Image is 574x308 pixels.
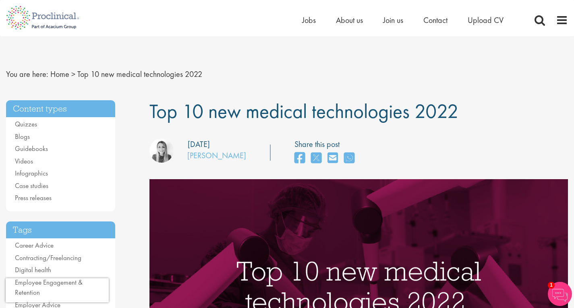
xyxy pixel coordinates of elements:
[383,15,403,25] a: Join us
[15,181,48,190] a: Case studies
[15,157,33,165] a: Videos
[6,69,48,79] span: You are here:
[548,282,555,289] span: 1
[15,132,30,141] a: Blogs
[6,100,115,118] h3: Content types
[327,150,338,167] a: share on email
[311,150,321,167] a: share on twitter
[50,69,69,79] a: breadcrumb link
[71,69,75,79] span: >
[336,15,363,25] a: About us
[15,193,52,202] a: Press releases
[294,138,358,150] label: Share this post
[149,138,174,163] img: Hannah Burke
[294,150,305,167] a: share on facebook
[15,144,48,153] a: Guidebooks
[344,150,354,167] a: share on whats app
[15,169,48,178] a: Infographics
[188,138,210,150] div: [DATE]
[187,150,246,161] a: [PERSON_NAME]
[15,253,81,262] a: Contracting/Freelancing
[15,265,51,274] a: Digital health
[15,120,37,128] a: Quizzes
[149,98,458,124] span: Top 10 new medical technologies 2022
[548,282,572,306] img: Chatbot
[15,278,83,297] a: Employee Engagement & Retention
[77,69,202,79] span: Top 10 new medical technologies 2022
[6,278,109,302] iframe: reCAPTCHA
[423,15,448,25] a: Contact
[468,15,504,25] a: Upload CV
[302,15,316,25] a: Jobs
[6,221,115,239] h3: Tags
[15,241,54,250] a: Career Advice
